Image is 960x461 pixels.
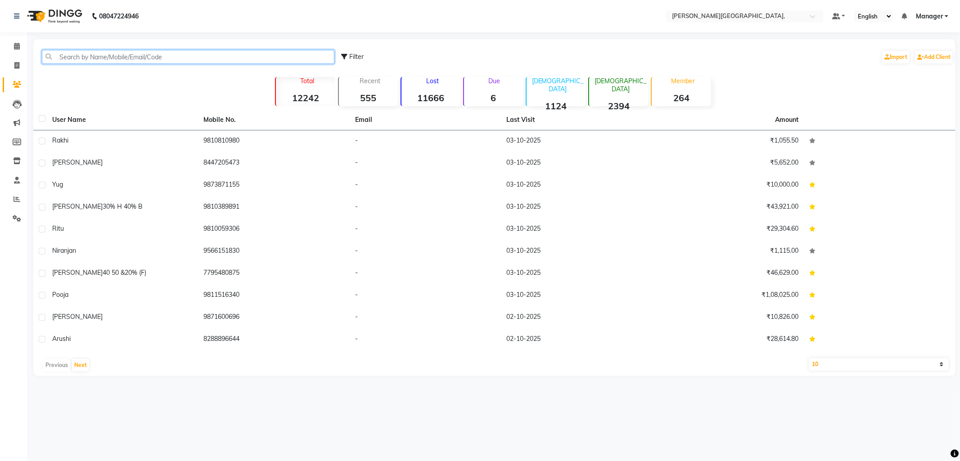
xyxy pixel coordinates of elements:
td: 03-10-2025 [501,285,653,307]
input: Search by Name/Mobile/Email/Code [42,50,334,64]
td: ₹1,115.00 [653,241,804,263]
th: Mobile No. [198,110,350,130]
th: Last Visit [501,110,653,130]
strong: 2394 [589,100,648,112]
p: Member [655,77,711,85]
span: Manager [916,12,943,21]
td: 03-10-2025 [501,130,653,152]
span: [PERSON_NAME] [52,158,103,166]
td: - [350,130,501,152]
span: niranjan [52,246,76,255]
b: 08047224946 [99,4,139,29]
td: 03-10-2025 [501,197,653,219]
th: Email [350,110,501,130]
p: Lost [405,77,460,85]
p: Total [279,77,335,85]
td: 9811516340 [198,285,350,307]
th: Amount [770,110,804,130]
td: 02-10-2025 [501,307,653,329]
td: - [350,263,501,285]
span: Pooja [52,291,68,299]
td: 03-10-2025 [501,241,653,263]
a: Add Client [915,51,953,63]
p: [DEMOGRAPHIC_DATA] [593,77,648,93]
span: [PERSON_NAME] [52,202,103,210]
td: ₹46,629.00 [653,263,804,285]
td: - [350,219,501,241]
p: Due [466,77,523,85]
span: Filter [349,53,364,61]
td: - [350,197,501,219]
td: 9810059306 [198,219,350,241]
td: - [350,241,501,263]
td: ₹28,614.80 [653,329,804,351]
td: 9810810980 [198,130,350,152]
td: ₹43,921.00 [653,197,804,219]
span: 40 50 &20% (F) [103,269,146,277]
td: ₹29,304.60 [653,219,804,241]
span: Ritu [52,224,64,233]
img: logo [23,4,85,29]
strong: 12242 [276,92,335,103]
span: Rakhi [52,136,68,144]
th: User Name [47,110,198,130]
td: 03-10-2025 [501,219,653,241]
td: ₹10,000.00 [653,175,804,197]
strong: 264 [652,92,711,103]
td: 8288896644 [198,329,350,351]
strong: 6 [464,92,523,103]
td: ₹1,08,025.00 [653,285,804,307]
td: - [350,175,501,197]
strong: 555 [339,92,398,103]
td: 03-10-2025 [501,263,653,285]
td: ₹5,652.00 [653,152,804,175]
strong: 11666 [401,92,460,103]
td: - [350,285,501,307]
a: Import [882,51,910,63]
p: [DEMOGRAPHIC_DATA] [530,77,586,93]
button: Next [72,359,89,371]
td: 8447205473 [198,152,350,175]
td: 9873871155 [198,175,350,197]
td: 9871600696 [198,307,350,329]
td: 02-10-2025 [501,329,653,351]
span: Arushi [52,335,71,343]
td: - [350,329,501,351]
p: Recent [343,77,398,85]
span: [PERSON_NAME] [52,313,103,321]
span: [PERSON_NAME] [52,269,103,277]
span: 30% h 40% b [103,202,143,210]
td: 03-10-2025 [501,152,653,175]
span: Yug [52,180,63,188]
strong: 1124 [527,100,586,112]
td: ₹10,826.00 [653,307,804,329]
td: 03-10-2025 [501,175,653,197]
td: 9810389891 [198,197,350,219]
td: 7795480875 [198,263,350,285]
td: 9566151830 [198,241,350,263]
td: - [350,152,501,175]
td: ₹1,055.50 [653,130,804,152]
td: - [350,307,501,329]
